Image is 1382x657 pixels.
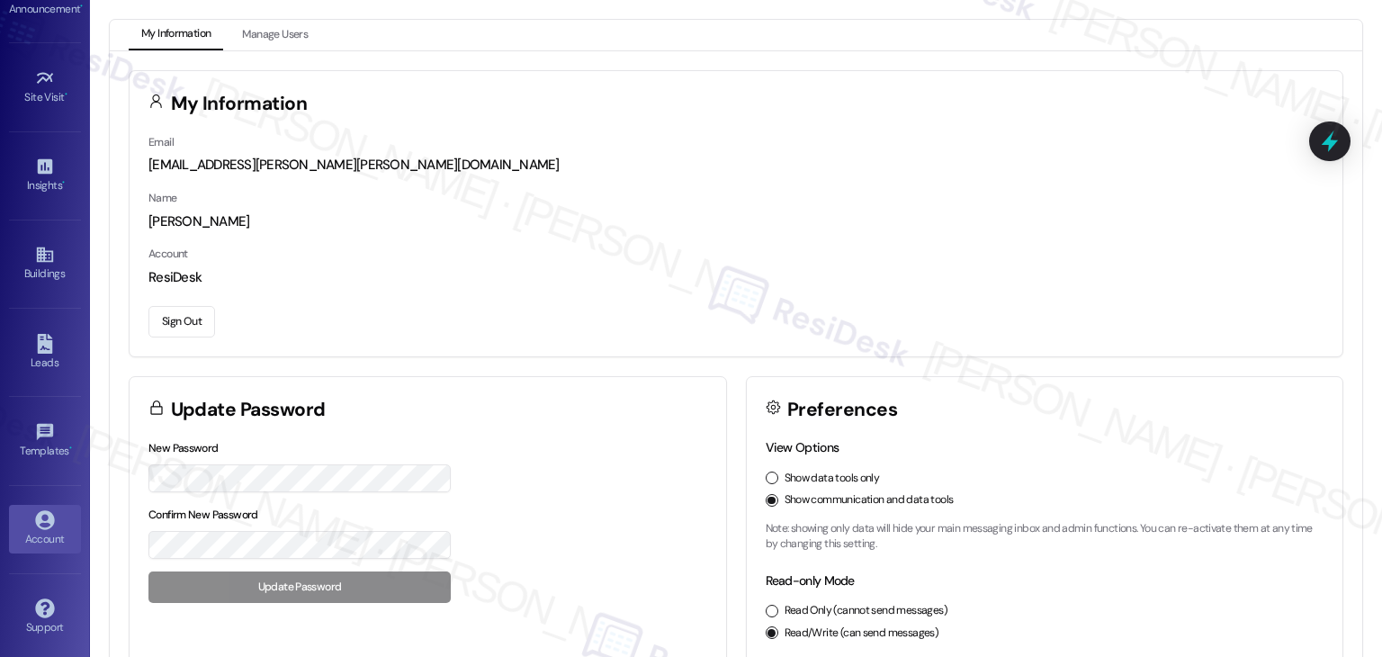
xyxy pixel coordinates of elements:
[148,441,219,455] label: New Password
[9,328,81,377] a: Leads
[766,521,1324,553] p: Note: showing only data will hide your main messaging inbox and admin functions. You can re-activ...
[766,439,839,455] label: View Options
[69,442,72,454] span: •
[785,625,939,642] label: Read/Write (can send messages)
[148,247,188,261] label: Account
[9,417,81,465] a: Templates •
[9,593,81,642] a: Support
[171,400,326,419] h3: Update Password
[171,94,308,113] h3: My Information
[62,176,65,189] span: •
[129,20,223,50] button: My Information
[785,603,947,619] label: Read Only (cannot send messages)
[785,492,954,508] label: Show communication and data tools
[787,400,897,419] h3: Preferences
[148,191,177,205] label: Name
[148,508,258,522] label: Confirm New Password
[65,88,67,101] span: •
[229,20,320,50] button: Manage Users
[9,505,81,553] a: Account
[9,63,81,112] a: Site Visit •
[766,572,855,589] label: Read-only Mode
[785,471,880,487] label: Show data tools only
[148,306,215,337] button: Sign Out
[9,239,81,288] a: Buildings
[148,212,1324,231] div: [PERSON_NAME]
[9,151,81,200] a: Insights •
[148,156,1324,175] div: [EMAIL_ADDRESS][PERSON_NAME][PERSON_NAME][DOMAIN_NAME]
[148,268,1324,287] div: ResiDesk
[148,135,174,149] label: Email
